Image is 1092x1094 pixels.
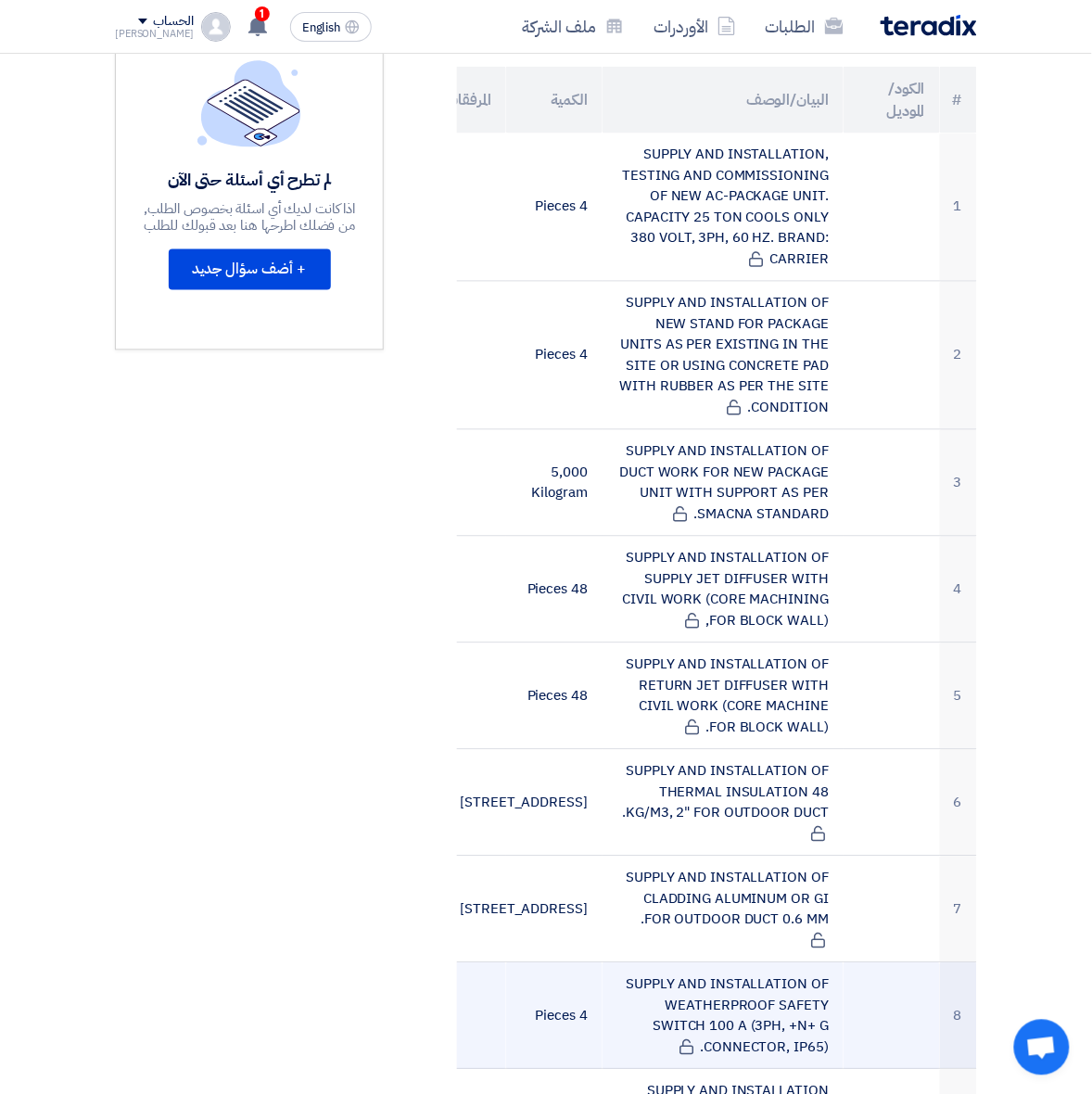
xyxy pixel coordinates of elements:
img: empty_state_list.svg [197,60,301,147]
td: 1 [940,134,977,282]
td: SUPPLY AND INSTALLATION, TESTING AND COMMISSIONING OF NEW AC-PACKAGE UNIT. CAPACITY 25 TON COOLS ... [603,134,844,282]
td: 8 [940,963,977,1070]
a: الطلبات [751,5,858,48]
td: 6 [940,750,977,857]
span: English [302,21,341,34]
td: SUPPLY AND INSTALLATION OF RETURN JET DIFFUSER WITH CIVIL WORK (CORE MACHINE FOR BLOCK WALL). [603,643,844,750]
td: SUPPLY AND INSTALLATION OF THERMAL INSULATION 48 KG/M3, 2" FOR OUTDOOR DUCT. [603,750,844,857]
td: SUPPLY AND INSTALLATION OF WEATHERPROOF SAFETY SWITCH 100 A (3PH, +N+ G CONNECTOR, IP65). [603,963,844,1070]
td: [STREET_ADDRESS] [506,857,603,963]
th: الكود/الموديل [844,67,940,134]
td: 5,000 Kilogram [506,430,603,537]
td: 5 [940,643,977,750]
td: SUPPLY AND INSTALLATION OF CLADDING ALUMINUM OR GI FOR OUTDOOR DUCT 0.6 MM. [603,857,844,963]
td: SUPPLY AND INSTALLATION OF DUCT WORK FOR NEW PACKAGE UNIT WITH SUPPORT AS PER SMACNA STANDARD. [603,430,844,537]
img: Teradix logo [881,15,977,36]
td: SUPPLY AND INSTALLATION OF NEW STAND FOR PACKAGE UNITS AS PER EXISTING IN THE SITE OR USING CONCR... [603,282,844,430]
button: English [290,12,372,42]
a: Open chat [1014,1020,1070,1075]
a: ملف الشركة [507,5,639,48]
div: اذا كانت لديك أي اسئلة بخصوص الطلب, من فضلك اطرحها هنا بعد قبولك للطلب [142,201,357,235]
span: 1 [255,6,270,21]
button: + أضف سؤال جديد [169,249,331,290]
td: SUPPLY AND INSTALLATION OF SUPPLY JET DIFFUSER WITH CIVIL WORK (CORE MACHINING FOR BLOCK WALL), [603,537,844,643]
td: [STREET_ADDRESS] [506,750,603,857]
td: 3 [940,430,977,537]
img: profile_test.png [201,12,231,42]
th: المرفقات [410,67,506,134]
div: لم تطرح أي أسئلة حتى الآن [142,170,357,191]
th: البيان/الوصف [603,67,844,134]
td: 4 Pieces [506,963,603,1070]
td: 2 [940,282,977,430]
td: 7 [940,857,977,963]
td: 48 Pieces [506,537,603,643]
th: الكمية [506,67,603,134]
td: 4 Pieces [506,134,603,282]
div: الحساب [153,14,193,30]
td: 4 [940,537,977,643]
th: # [940,67,977,134]
td: 48 Pieces [506,643,603,750]
td: 4 Pieces [506,282,603,430]
div: [PERSON_NAME] [115,29,194,39]
a: الأوردرات [639,5,751,48]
